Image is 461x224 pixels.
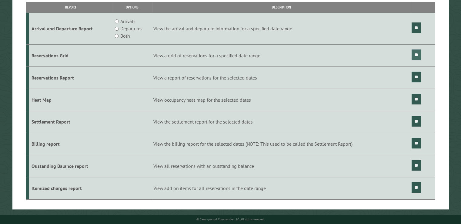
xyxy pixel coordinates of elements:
[152,66,411,89] td: View a report of reservations for the selected dates
[152,45,411,67] td: View a grid of reservations for a specified date range
[29,2,112,12] th: Report
[152,133,411,155] td: View the billing report for the selected dates (NOTE: This used to be called the Settlement Report)
[152,13,411,45] td: View the arrival and departure information for a specified date range
[112,2,152,12] th: Options
[29,111,112,133] td: Settlement Report
[29,89,112,111] td: Heat Map
[29,155,112,177] td: Oustanding Balance report
[29,177,112,199] td: Itemized charges report
[152,89,411,111] td: View occupancy heat map for the selected dates
[152,177,411,199] td: View add on items for all reservations in the date range
[120,18,135,25] label: Arrivals
[29,133,112,155] td: Billing report
[29,66,112,89] td: Reservations Report
[29,45,112,67] td: Reservations Grid
[152,111,411,133] td: View the settlement report for the selected dates
[152,2,411,12] th: Description
[196,217,265,221] small: © Campground Commander LLC. All rights reserved.
[120,25,142,32] label: Departures
[120,32,130,39] label: Both
[29,13,112,45] td: Arrival and Departure Report
[152,155,411,177] td: View all reservations with an outstanding balance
